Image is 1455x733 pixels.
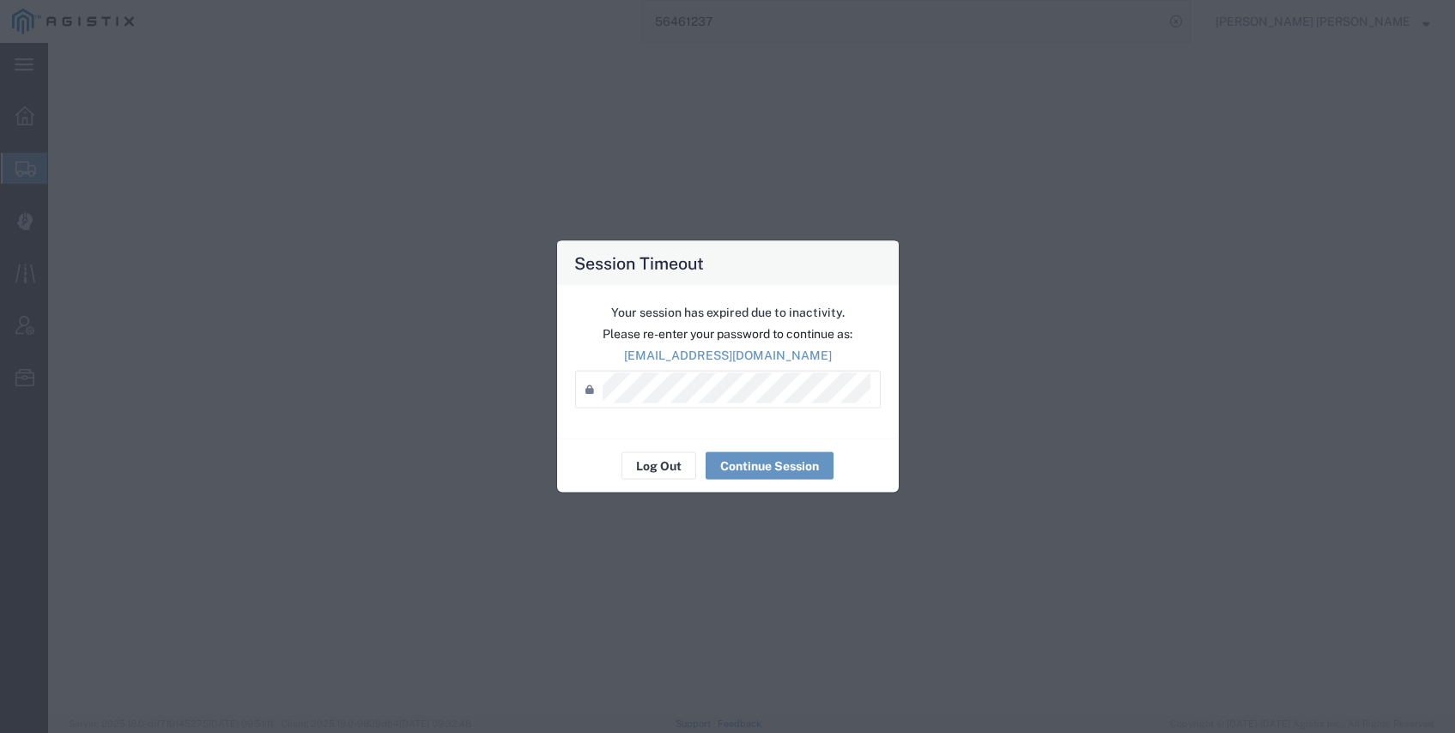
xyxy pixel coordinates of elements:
[575,347,881,365] p: [EMAIL_ADDRESS][DOMAIN_NAME]
[575,304,881,322] p: Your session has expired due to inactivity.
[621,452,696,480] button: Log Out
[706,452,834,480] button: Continue Session
[575,325,881,343] p: Please re-enter your password to continue as:
[574,251,704,276] h4: Session Timeout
